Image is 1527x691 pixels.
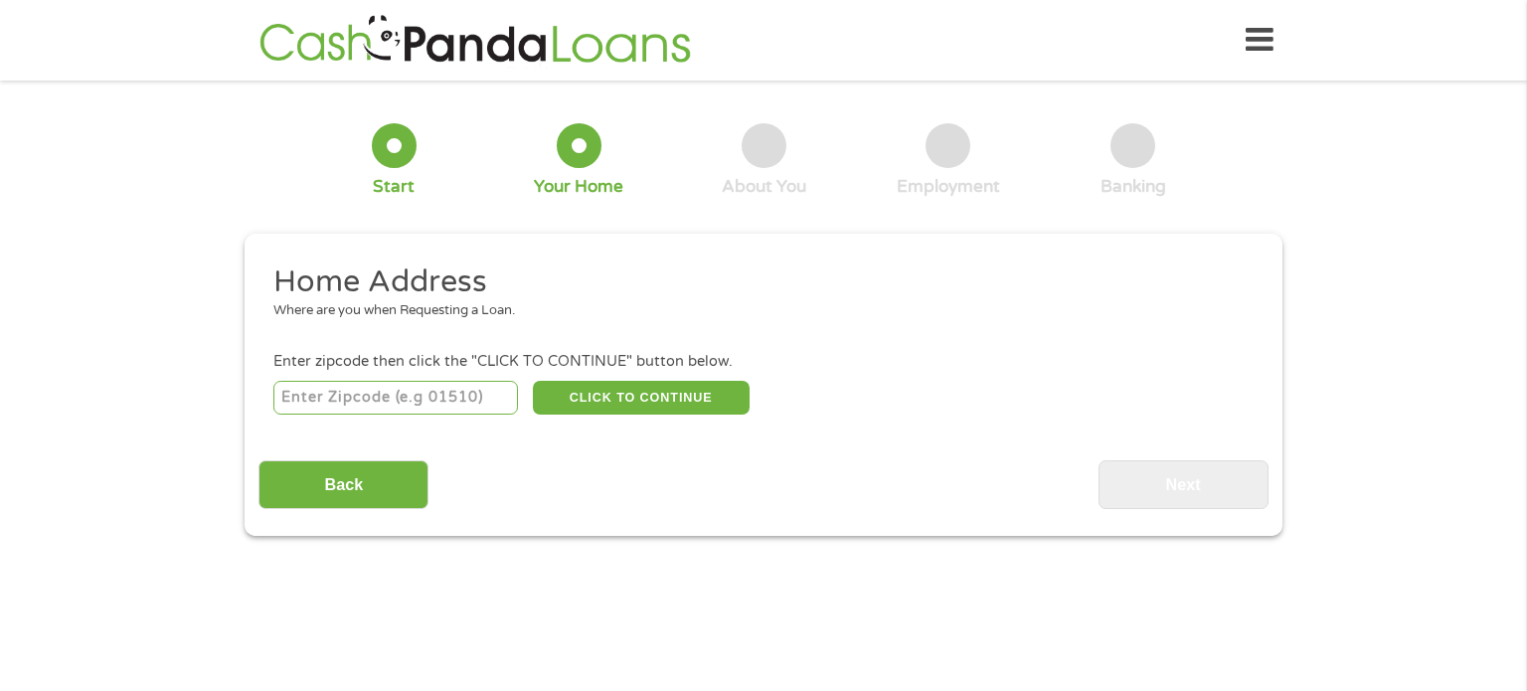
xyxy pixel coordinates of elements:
div: Where are you when Requesting a Loan. [273,301,1240,321]
h2: Home Address [273,262,1240,302]
div: Start [373,176,415,198]
div: About You [722,176,806,198]
button: CLICK TO CONTINUE [533,381,750,415]
input: Back [258,460,428,509]
div: Banking [1101,176,1166,198]
img: GetLoanNow Logo [254,12,697,69]
div: Your Home [534,176,623,198]
input: Enter Zipcode (e.g 01510) [273,381,519,415]
div: Employment [897,176,1000,198]
div: Enter zipcode then click the "CLICK TO CONTINUE" button below. [273,351,1254,373]
input: Next [1099,460,1269,509]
